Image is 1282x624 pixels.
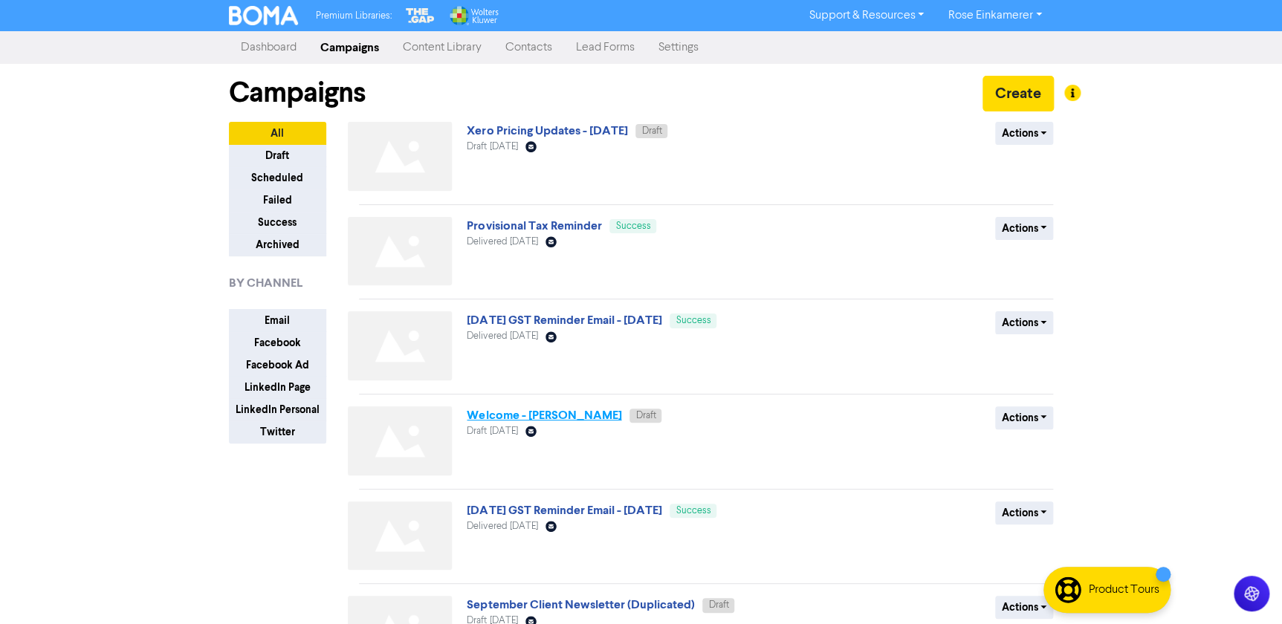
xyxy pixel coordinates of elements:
[391,33,493,62] a: Content Library
[467,237,537,247] span: Delivered [DATE]
[641,126,661,136] span: Draft
[995,501,1054,524] button: Actions
[936,4,1053,27] a: Rose Einkamerer
[348,217,452,286] img: Not found
[229,33,308,62] a: Dashboard
[708,600,728,610] span: Draft
[348,501,452,571] img: Not found
[467,218,601,233] a: Provisional Tax Reminder
[467,426,517,436] span: Draft [DATE]
[467,142,517,152] span: Draft [DATE]
[229,354,326,377] button: Facebook Ad
[229,376,326,399] button: LinkedIn Page
[308,33,391,62] a: Campaigns
[448,6,499,25] img: Wolters Kluwer
[229,398,326,421] button: LinkedIn Personal
[467,331,537,341] span: Delivered [DATE]
[982,76,1054,111] button: Create
[229,76,366,110] h1: Campaigns
[995,217,1054,240] button: Actions
[467,123,627,138] a: Xero Pricing Updates - [DATE]
[635,411,655,420] span: Draft
[229,211,326,234] button: Success
[229,166,326,189] button: Scheduled
[564,33,647,62] a: Lead Forms
[229,331,326,354] button: Facebook
[467,313,661,328] a: [DATE] GST Reminder Email - [DATE]
[467,521,537,531] span: Delivered [DATE]
[467,597,694,612] a: September Client Newsletter (Duplicated)
[467,408,621,423] a: Welcome - [PERSON_NAME]
[229,420,326,443] button: Twitter
[404,6,436,25] img: The Gap
[316,11,392,21] span: Premium Libraries:
[229,122,326,145] button: All
[615,221,650,231] span: Success
[229,6,299,25] img: BOMA Logo
[229,274,302,292] span: BY CHANNEL
[348,406,452,475] img: Not found
[797,4,936,27] a: Support & Resources
[229,233,326,256] button: Archived
[229,189,326,212] button: Failed
[348,122,452,191] img: Not found
[1095,464,1282,624] iframe: Chat Widget
[348,311,452,380] img: Not found
[995,311,1054,334] button: Actions
[647,33,710,62] a: Settings
[229,309,326,332] button: Email
[493,33,564,62] a: Contacts
[229,144,326,167] button: Draft
[995,406,1054,429] button: Actions
[676,316,710,325] span: Success
[467,503,661,518] a: [DATE] GST Reminder Email - [DATE]
[995,596,1054,619] button: Actions
[676,506,710,516] span: Success
[995,122,1054,145] button: Actions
